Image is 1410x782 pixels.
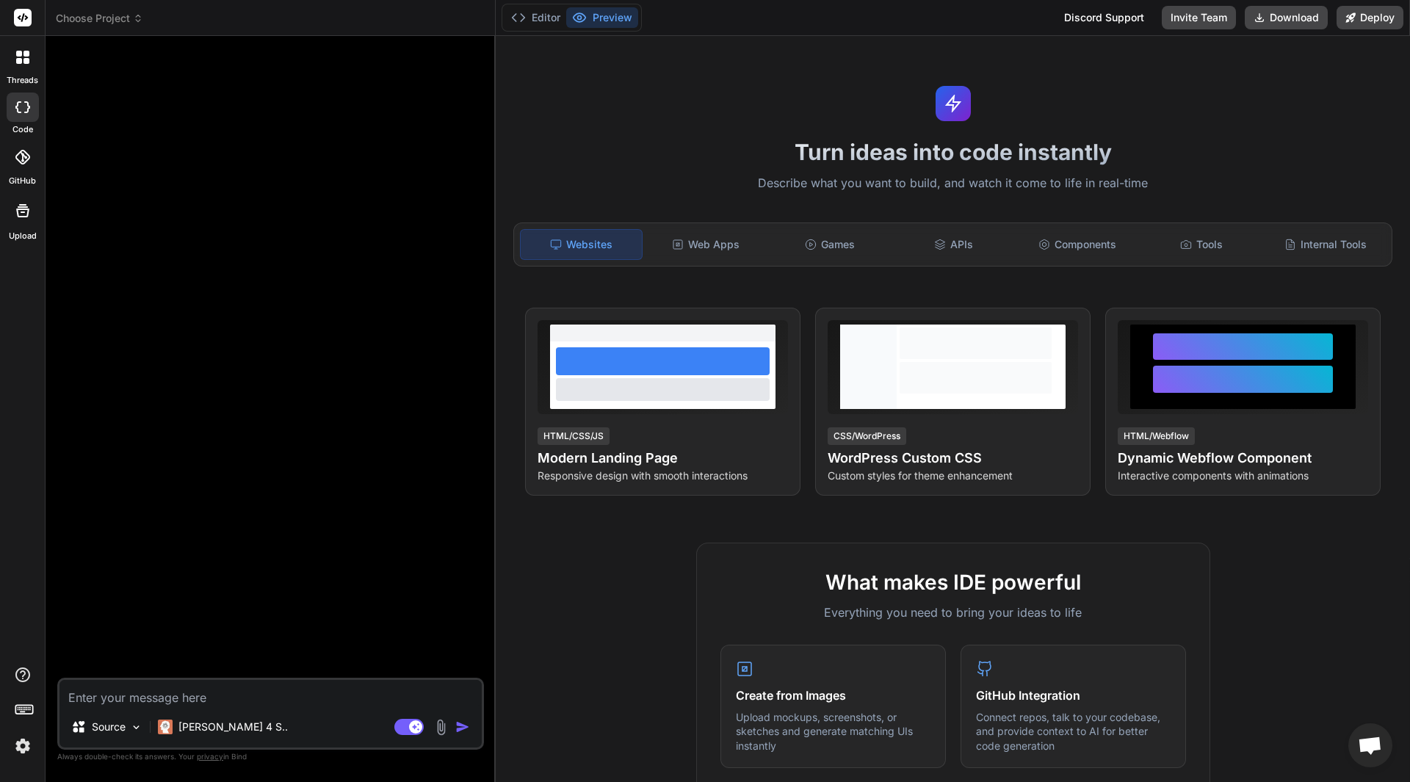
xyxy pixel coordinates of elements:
[92,720,126,734] p: Source
[1141,229,1262,260] div: Tools
[736,710,930,753] p: Upload mockups, screenshots, or sketches and generate matching UIs instantly
[433,719,449,736] img: attachment
[566,7,638,28] button: Preview
[736,687,930,704] h4: Create from Images
[720,604,1186,621] p: Everything you need to bring your ideas to life
[1017,229,1138,260] div: Components
[505,139,1401,165] h1: Turn ideas into code instantly
[828,468,1078,483] p: Custom styles for theme enhancement
[893,229,1014,260] div: APIs
[130,721,142,734] img: Pick Models
[1337,6,1403,29] button: Deploy
[158,720,173,734] img: Claude 4 Sonnet
[1118,427,1195,445] div: HTML/Webflow
[1245,6,1328,29] button: Download
[57,750,484,764] p: Always double-check its answers. Your in Bind
[1118,468,1368,483] p: Interactive components with animations
[976,710,1171,753] p: Connect repos, talk to your codebase, and provide context to AI for better code generation
[1265,229,1386,260] div: Internal Tools
[720,567,1186,598] h2: What makes IDE powerful
[197,752,223,761] span: privacy
[1348,723,1392,767] div: Open chat
[520,229,643,260] div: Websites
[538,427,610,445] div: HTML/CSS/JS
[505,7,566,28] button: Editor
[9,175,36,187] label: GitHub
[7,74,38,87] label: threads
[828,427,906,445] div: CSS/WordPress
[1162,6,1236,29] button: Invite Team
[12,123,33,136] label: code
[178,720,288,734] p: [PERSON_NAME] 4 S..
[976,687,1171,704] h4: GitHub Integration
[828,448,1078,468] h4: WordPress Custom CSS
[770,229,891,260] div: Games
[538,448,788,468] h4: Modern Landing Page
[646,229,767,260] div: Web Apps
[1118,448,1368,468] h4: Dynamic Webflow Component
[1055,6,1153,29] div: Discord Support
[10,734,35,759] img: settings
[455,720,470,734] img: icon
[505,174,1401,193] p: Describe what you want to build, and watch it come to life in real-time
[9,230,37,242] label: Upload
[538,468,788,483] p: Responsive design with smooth interactions
[56,11,143,26] span: Choose Project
